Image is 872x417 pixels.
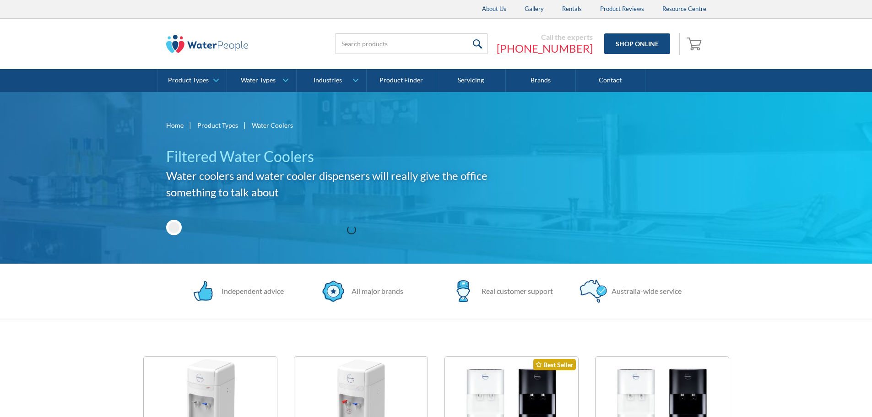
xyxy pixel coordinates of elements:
[243,119,247,130] div: |
[336,33,487,54] input: Search products
[166,120,184,130] a: Home
[314,76,342,84] div: Industries
[252,120,293,130] div: Water Coolers
[157,69,227,92] a: Product Types
[347,286,403,297] div: All major brands
[604,33,670,54] a: Shop Online
[576,69,645,92] a: Contact
[297,69,366,92] a: Industries
[436,69,506,92] a: Servicing
[166,168,518,200] h2: Water coolers and water cooler dispensers will really give the office something to talk about
[197,120,238,130] a: Product Types
[166,35,249,53] img: The Water People
[497,42,593,55] a: [PHONE_NUMBER]
[217,286,284,297] div: Independent advice
[367,69,436,92] a: Product Finder
[533,359,576,370] div: Best Seller
[166,146,518,168] h1: Filtered Water Coolers
[477,286,553,297] div: Real customer support
[497,32,593,42] div: Call the experts
[168,76,209,84] div: Product Types
[607,286,682,297] div: Australia-wide service
[188,119,193,130] div: |
[684,33,706,55] a: Open empty cart
[241,76,276,84] div: Water Types
[506,69,575,92] a: Brands
[227,69,296,92] a: Water Types
[687,36,704,51] img: shopping cart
